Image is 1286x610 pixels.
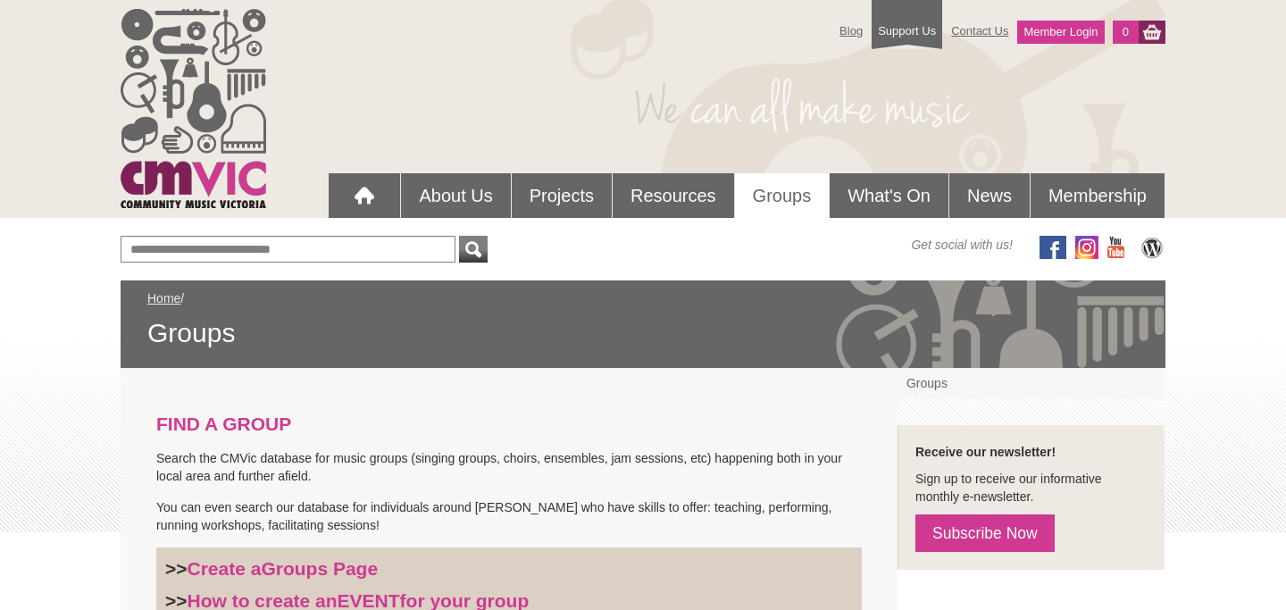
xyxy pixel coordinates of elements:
[156,414,291,434] strong: FIND A GROUP
[898,368,1165,398] a: Groups
[613,173,734,218] a: Resources
[121,9,266,208] img: cmvic_logo.png
[949,173,1030,218] a: News
[165,557,853,581] h3: >>
[1075,236,1098,259] img: icon-instagram.png
[147,289,1139,350] div: /
[915,470,1147,506] p: Sign up to receive our informative monthly e-newsletter.
[1139,236,1165,259] img: CMVic Blog
[831,15,872,46] a: Blog
[512,173,612,218] a: Projects
[911,236,1013,254] span: Get social with us!
[188,558,379,579] a: Create aGroups Page
[915,445,1056,459] strong: Receive our newsletter!
[1113,21,1139,44] a: 0
[1031,173,1165,218] a: Membership
[1017,21,1104,44] a: Member Login
[156,449,862,485] p: Search the CMVic database for music groups (singing groups, choirs, ensembles, jam sessions, etc)...
[147,316,1139,350] span: Groups
[261,558,378,579] strong: Groups Page
[401,173,510,218] a: About Us
[156,498,862,534] p: You can even search our database for individuals around [PERSON_NAME] who have skills to offer: t...
[147,291,180,305] a: Home
[942,15,1017,46] a: Contact Us
[830,173,948,218] a: What's On
[915,514,1055,552] a: Subscribe Now
[735,173,830,218] a: Groups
